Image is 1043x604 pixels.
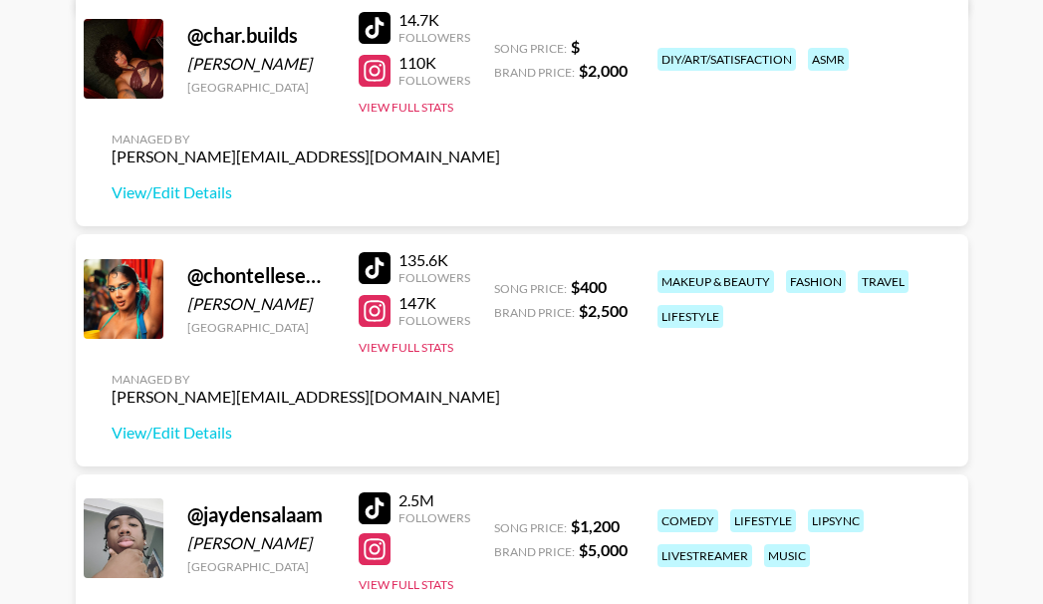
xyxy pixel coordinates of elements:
div: Followers [398,313,470,328]
div: [PERSON_NAME] [187,294,335,314]
div: lifestyle [657,305,723,328]
div: [GEOGRAPHIC_DATA] [187,559,335,574]
span: Brand Price: [494,544,575,559]
a: View/Edit Details [112,182,500,202]
div: livestreamer [657,544,752,567]
div: [GEOGRAPHIC_DATA] [187,80,335,95]
strong: $ 1,200 [571,516,620,535]
div: 14.7K [398,10,470,30]
div: 110K [398,53,470,73]
strong: $ 2,000 [579,61,628,80]
span: Song Price: [494,520,567,535]
div: diy/art/satisfaction [657,48,796,71]
strong: $ 2,500 [579,301,628,320]
div: Followers [398,270,470,285]
span: Song Price: [494,281,567,296]
strong: $ 5,000 [579,540,628,559]
strong: $ [571,37,580,56]
div: fashion [786,270,846,293]
div: [PERSON_NAME][EMAIL_ADDRESS][DOMAIN_NAME] [112,387,500,407]
div: 135.6K [398,250,470,270]
div: Managed By [112,372,500,387]
div: [PERSON_NAME] [187,54,335,74]
div: Followers [398,510,470,525]
div: lifestyle [730,509,796,532]
div: comedy [657,509,718,532]
strong: $ 400 [571,277,607,296]
div: 2.5M [398,490,470,510]
div: [GEOGRAPHIC_DATA] [187,320,335,335]
div: Followers [398,30,470,45]
a: View/Edit Details [112,423,500,443]
button: View Full Stats [359,340,453,355]
div: @ jaydensalaam [187,502,335,527]
div: [PERSON_NAME] [187,533,335,553]
div: Followers [398,73,470,88]
div: Managed By [112,132,500,147]
div: 147K [398,293,470,313]
span: Brand Price: [494,305,575,320]
span: Brand Price: [494,65,575,80]
div: travel [858,270,909,293]
div: [PERSON_NAME][EMAIL_ADDRESS][DOMAIN_NAME] [112,147,500,166]
div: makeup & beauty [657,270,774,293]
button: View Full Stats [359,577,453,592]
div: asmr [808,48,849,71]
div: @ chontellesewett [187,263,335,288]
div: music [764,544,810,567]
div: @ char.builds [187,23,335,48]
button: View Full Stats [359,100,453,115]
span: Song Price: [494,41,567,56]
div: lipsync [808,509,864,532]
